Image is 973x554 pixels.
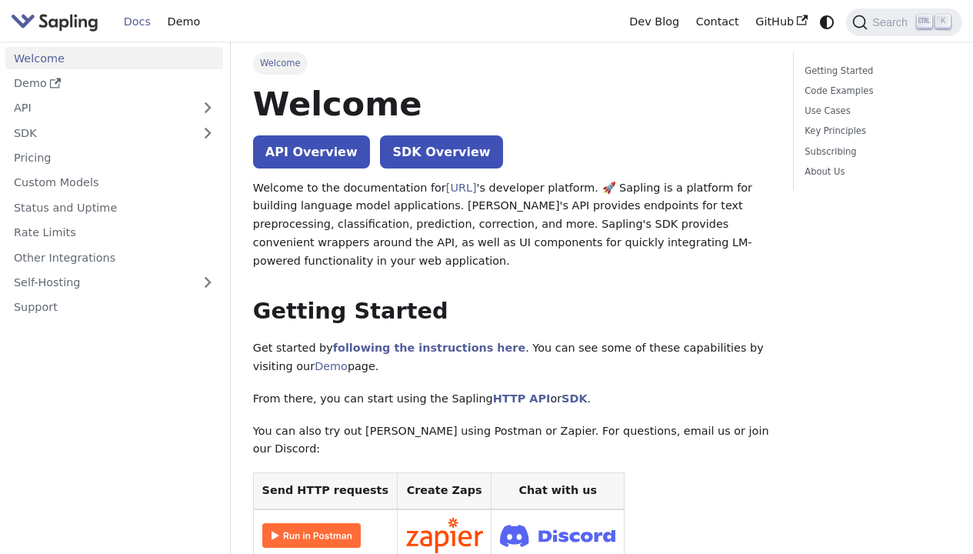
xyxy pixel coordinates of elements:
[935,15,951,28] kbd: K
[5,47,223,69] a: Welcome
[380,135,502,169] a: SDK Overview
[253,473,397,509] th: Send HTTP requests
[805,64,945,78] a: Getting Started
[253,52,771,74] nav: Breadcrumbs
[5,272,223,294] a: Self-Hosting
[11,11,104,33] a: Sapling.ai
[805,165,945,179] a: About Us
[5,246,223,269] a: Other Integrations
[688,10,748,34] a: Contact
[253,83,771,125] h1: Welcome
[5,196,223,219] a: Status and Uptime
[805,104,945,118] a: Use Cases
[5,97,192,119] a: API
[253,179,771,271] p: Welcome to the documentation for 's developer platform. 🚀 Sapling is a platform for building lang...
[805,145,945,159] a: Subscribing
[115,10,159,34] a: Docs
[5,296,223,319] a: Support
[805,84,945,98] a: Code Examples
[253,390,771,409] p: From there, you can start using the Sapling or .
[253,135,370,169] a: API Overview
[11,11,98,33] img: Sapling.ai
[561,392,587,405] a: SDK
[192,122,223,144] button: Expand sidebar category 'SDK'
[5,172,223,194] a: Custom Models
[805,124,945,138] a: Key Principles
[493,392,551,405] a: HTTP API
[397,473,491,509] th: Create Zaps
[253,422,771,459] p: You can also try out [PERSON_NAME] using Postman or Zapier. For questions, email us or join our D...
[192,97,223,119] button: Expand sidebar category 'API'
[5,147,223,169] a: Pricing
[491,473,625,509] th: Chat with us
[315,360,348,372] a: Demo
[747,10,815,34] a: GitHub
[5,122,192,144] a: SDK
[5,222,223,244] a: Rate Limits
[253,52,308,74] span: Welcome
[262,523,361,548] img: Run in Postman
[621,10,687,34] a: Dev Blog
[333,342,525,354] a: following the instructions here
[406,518,483,553] img: Connect in Zapier
[816,11,838,33] button: Switch between dark and light mode (currently system mode)
[500,520,615,552] img: Join Discord
[5,72,223,95] a: Demo
[846,8,961,36] button: Search (Ctrl+K)
[253,339,771,376] p: Get started by . You can see some of these capabilities by visiting our page.
[159,10,208,34] a: Demo
[446,182,477,194] a: [URL]
[868,16,917,28] span: Search
[253,298,771,325] h2: Getting Started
